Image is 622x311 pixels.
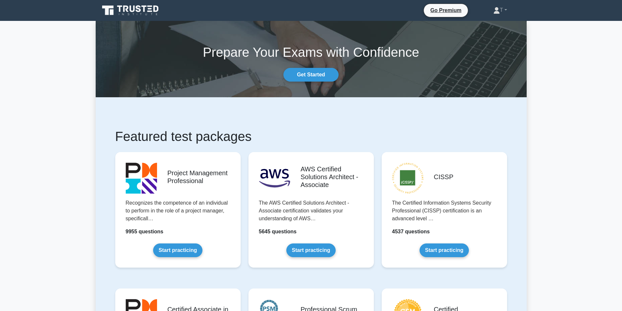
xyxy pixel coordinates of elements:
[115,129,507,144] h1: Featured test packages
[286,243,336,257] a: Start practicing
[96,44,527,60] h1: Prepare Your Exams with Confidence
[153,243,202,257] a: Start practicing
[426,6,465,14] a: Go Premium
[478,4,523,17] a: T
[420,243,469,257] a: Start practicing
[283,68,338,82] a: Get Started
